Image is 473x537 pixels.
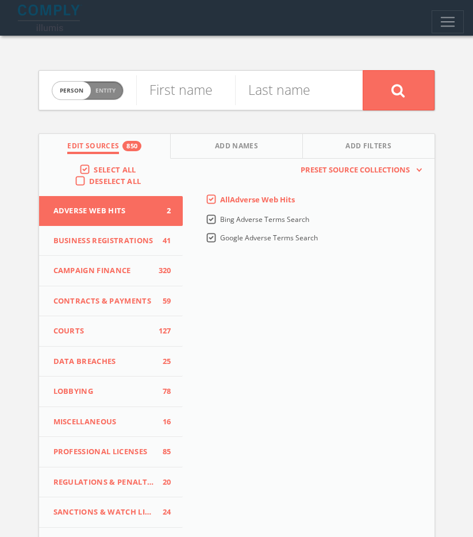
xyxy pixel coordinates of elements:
span: Deselect All [89,176,141,186]
button: Miscellaneous16 [39,407,183,438]
span: 59 [154,296,171,307]
button: Professional Licenses85 [39,437,183,467]
span: Add Filters [345,141,391,154]
span: Campaign Finance [53,265,154,277]
img: illumis [18,5,82,31]
span: 24 [154,507,171,518]
span: Entity [95,86,116,95]
span: All Adverse Web Hits [220,194,295,205]
button: Toggle navigation [432,10,464,33]
span: 78 [154,386,171,397]
button: Add Names [171,134,303,159]
span: 127 [154,325,171,337]
button: Edit Sources850 [39,134,171,159]
span: 320 [154,265,171,277]
span: Professional Licenses [53,446,154,458]
span: Miscellaneous [53,416,154,428]
span: Business Registrations [53,235,154,247]
span: Edit Sources [67,141,119,154]
button: Lobbying78 [39,377,183,407]
button: Regulations & Penalties20 [39,467,183,498]
span: person [52,82,91,99]
span: 16 [154,416,171,428]
span: Add Names [215,141,258,154]
span: Preset Source Collections [295,164,416,176]
span: Google Adverse Terms Search [220,233,318,243]
span: Adverse Web Hits [53,205,154,217]
span: 2 [154,205,171,217]
span: Data Breaches [53,356,154,367]
button: Business Registrations41 [39,226,183,256]
span: Sanctions & Watch Lists [53,507,154,518]
button: Campaign Finance320 [39,256,183,286]
span: Contracts & Payments [53,296,154,307]
span: Select All [94,164,136,175]
button: Contracts & Payments59 [39,286,183,317]
span: Lobbying [53,386,154,397]
span: Regulations & Penalties [53,477,154,488]
span: 20 [154,477,171,488]
span: 85 [154,446,171,458]
button: Preset Source Collections [295,164,422,176]
div: 850 [122,141,141,151]
span: Courts [53,325,154,337]
button: Sanctions & Watch Lists24 [39,497,183,528]
button: Data Breaches25 [39,347,183,377]
span: 25 [154,356,171,367]
button: Add Filters [303,134,434,159]
span: 41 [154,235,171,247]
span: Bing Adverse Terms Search [220,214,309,224]
button: Courts127 [39,316,183,347]
button: Adverse Web Hits2 [39,196,183,226]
